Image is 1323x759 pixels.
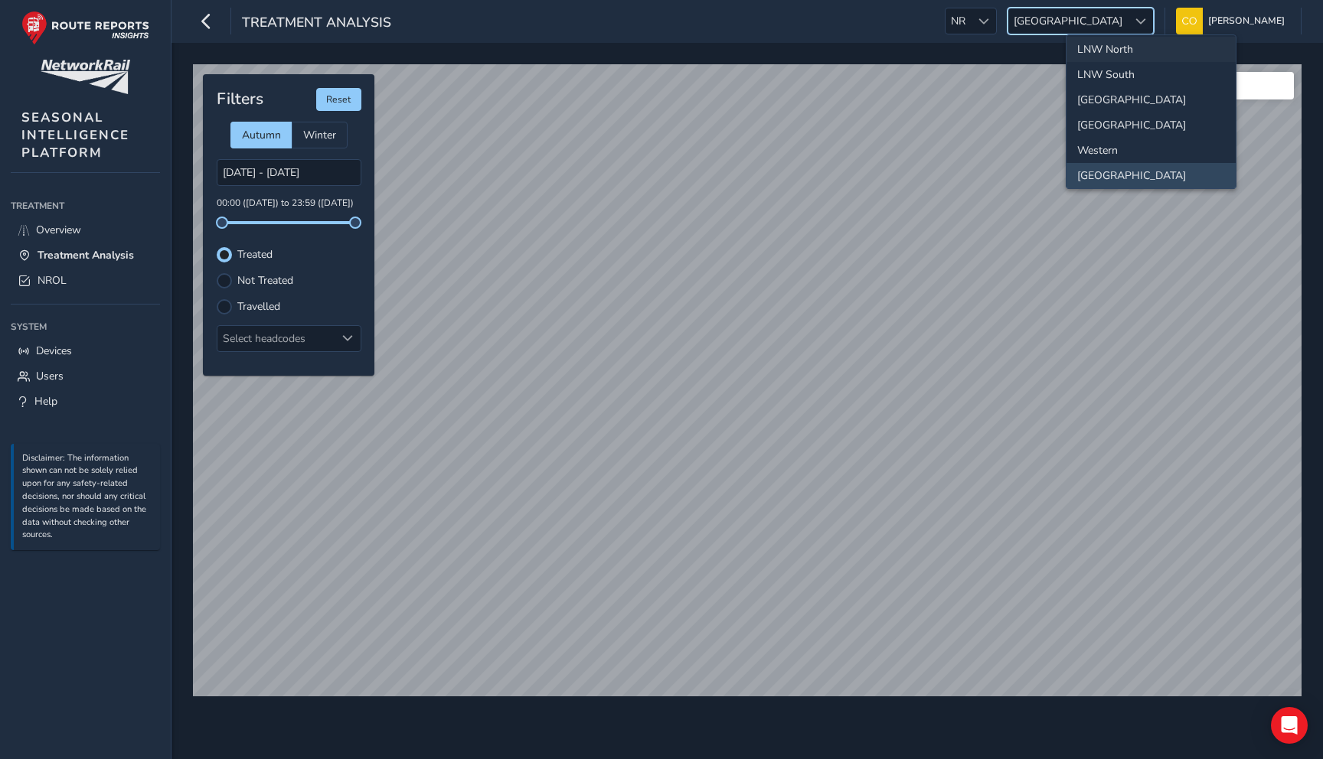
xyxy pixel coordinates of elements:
[11,268,160,293] a: NROL
[11,194,160,217] div: Treatment
[316,88,361,111] button: Reset
[36,223,81,237] span: Overview
[230,122,292,148] div: Autumn
[38,248,134,262] span: Treatment Analysis
[946,8,971,34] span: NR
[217,197,361,210] p: 00:00 ([DATE]) to 23:59 ([DATE])
[11,389,160,414] a: Help
[237,301,280,312] label: Travelled
[242,13,391,34] span: Treatment Analysis
[1067,87,1236,112] li: North and East
[217,90,263,109] h4: Filters
[34,394,57,409] span: Help
[1176,8,1203,34] img: diamond-layout
[217,326,335,351] div: Select headcodes
[1067,112,1236,138] li: Wales
[36,344,72,358] span: Devices
[11,363,160,389] a: Users
[36,369,64,383] span: Users
[1008,8,1128,34] span: [GEOGRAPHIC_DATA]
[1271,707,1308,744] div: Open Intercom Messenger
[22,452,152,542] p: Disclaimer: The information shown can not be solely relied upon for any safety-related decisions,...
[1176,8,1290,34] button: [PERSON_NAME]
[1067,37,1236,62] li: LNW North
[1208,8,1285,34] span: [PERSON_NAME]
[1067,163,1236,188] li: Scotland
[303,128,336,142] span: Winter
[1067,62,1236,87] li: LNW South
[237,275,293,286] label: Not Treated
[41,60,130,94] img: customer logo
[38,273,67,288] span: NROL
[237,249,273,260] label: Treated
[11,315,160,338] div: System
[11,217,160,243] a: Overview
[11,243,160,268] a: Treatment Analysis
[11,338,160,363] a: Devices
[21,11,149,45] img: rr logo
[1067,138,1236,163] li: Western
[193,64,1302,696] canvas: Map
[292,122,348,148] div: Winter
[242,128,281,142] span: Autumn
[21,109,129,161] span: SEASONAL INTELLIGENCE PLATFORM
